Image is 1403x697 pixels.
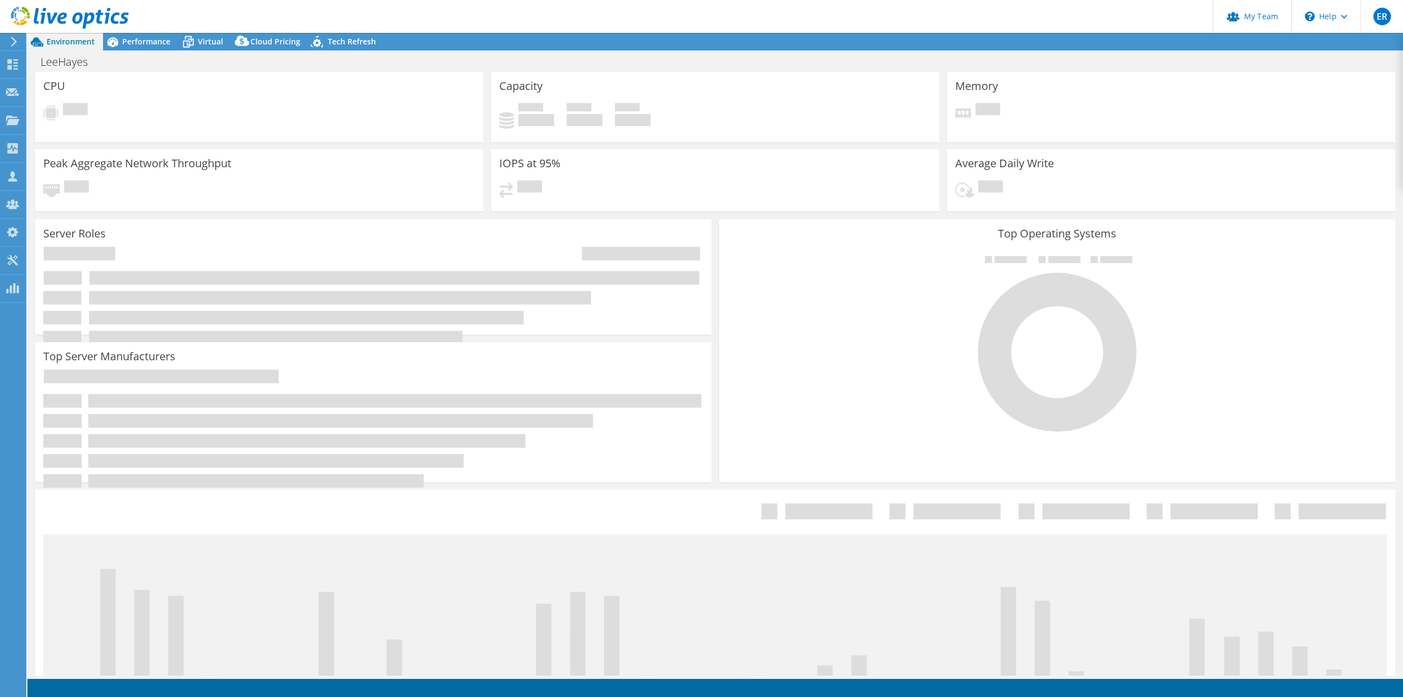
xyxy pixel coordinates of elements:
[615,103,640,114] span: Total
[1305,12,1315,21] svg: \n
[955,157,1054,169] h3: Average Daily Write
[978,180,1003,195] span: Pending
[976,103,1000,118] span: Pending
[567,103,591,114] span: Free
[198,36,223,47] span: Virtual
[499,157,561,169] h3: IOPS at 95%
[43,80,65,92] h3: CPU
[64,180,89,195] span: Pending
[615,114,651,126] h4: 0 GiB
[567,114,602,126] h4: 0 GiB
[518,103,543,114] span: Used
[727,228,1387,240] h3: Top Operating Systems
[43,228,106,240] h3: Server Roles
[43,350,175,362] h3: Top Server Manufacturers
[47,36,95,47] span: Environment
[499,80,543,92] h3: Capacity
[328,36,376,47] span: Tech Refresh
[1373,8,1391,25] span: ER
[250,36,300,47] span: Cloud Pricing
[122,36,170,47] span: Performance
[517,180,542,195] span: Pending
[36,56,105,68] h1: LeeHayes
[63,103,88,118] span: Pending
[518,114,554,126] h4: 0 GiB
[955,80,998,92] h3: Memory
[43,157,231,169] h3: Peak Aggregate Network Throughput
